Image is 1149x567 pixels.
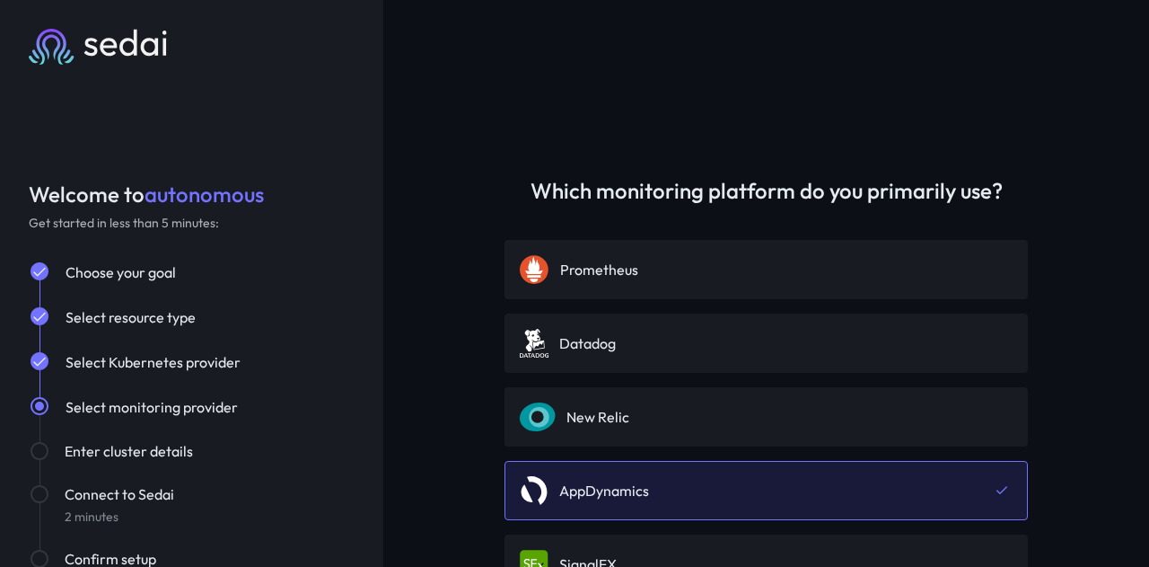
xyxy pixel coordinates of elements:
div: Prometheus [504,240,1028,299]
div: Connect to Sedai [65,483,355,505]
div: AppDynamics [504,461,1028,520]
div: Enter cluster details [65,440,355,462]
button: Choose your goal [65,261,177,284]
div: Datadog [504,314,1028,373]
div: AppDynamics [559,480,649,501]
button: Select monitoring provider [65,395,239,419]
div: New Relic [566,406,629,428]
div: New Relic [504,387,1028,447]
div: 2 minutes [65,509,355,527]
button: Select Kubernetes provider [65,350,241,374]
div: Datadog [559,332,616,354]
div: Prometheus [560,259,638,280]
span: autonomous [145,181,264,208]
div: Welcome to [29,182,355,208]
button: Select resource type [65,306,197,329]
div: Get started in less than 5 minutes: [29,215,355,233]
div: Which monitoring platform do you primarily use? [531,178,1003,204]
